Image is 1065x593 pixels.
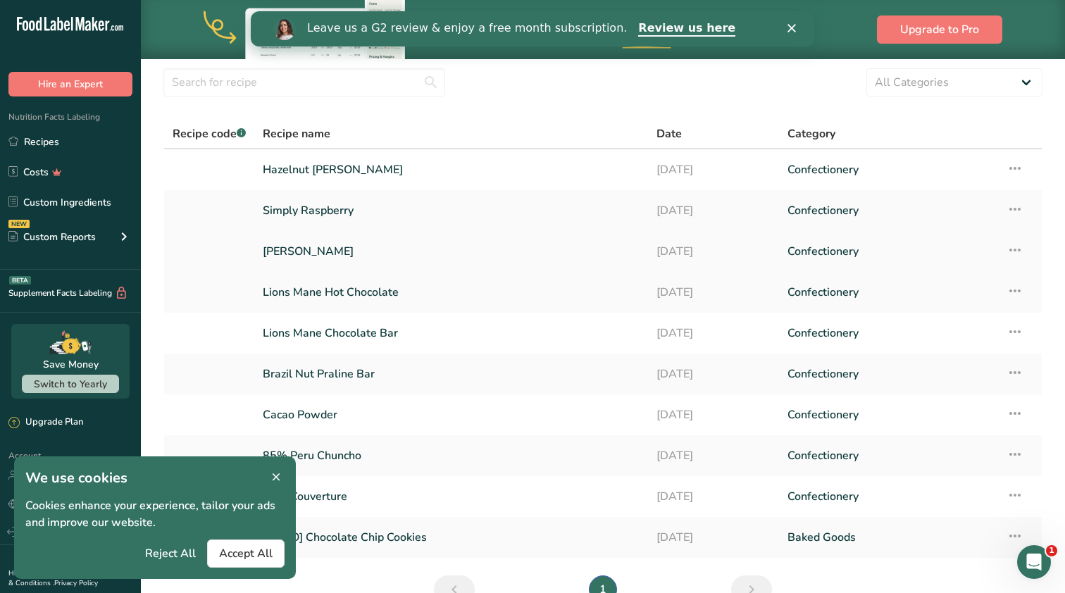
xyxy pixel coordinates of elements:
[656,237,771,266] a: [DATE]
[1046,545,1057,556] span: 1
[8,230,96,244] div: Custom Reports
[8,568,132,588] a: Terms & Conditions .
[263,196,640,225] a: Simply Raspberry
[656,482,771,511] a: [DATE]
[9,276,31,285] div: BETA
[54,578,98,588] a: Privacy Policy
[656,523,771,552] a: [DATE]
[537,13,551,21] div: Close
[656,318,771,348] a: [DATE]
[263,125,330,142] span: Recipe name
[900,21,979,38] span: Upgrade to Pro
[656,277,771,307] a: [DATE]
[8,72,132,96] button: Hire an Expert
[263,155,640,185] a: Hazelnut [PERSON_NAME]
[787,318,990,348] a: Confectionery
[1017,545,1051,579] iframe: Intercom live chat
[263,523,640,552] a: [DEMO] Chocolate Chip Cookies
[656,196,771,225] a: [DATE]
[263,482,640,511] a: 73% Couverture
[787,155,990,185] a: Confectionery
[8,416,83,430] div: Upgrade Plan
[787,523,990,552] a: Baked Goods
[263,441,640,470] a: 85% Peru Chuncho
[787,400,990,430] a: Confectionery
[877,15,1002,44] button: Upgrade to Pro
[207,539,285,568] button: Accept All
[787,196,990,225] a: Confectionery
[787,237,990,266] a: Confectionery
[34,377,107,391] span: Switch to Yearly
[787,441,990,470] a: Confectionery
[263,318,640,348] a: Lions Mane Chocolate Bar
[656,359,771,389] a: [DATE]
[656,400,771,430] a: [DATE]
[22,375,119,393] button: Switch to Yearly
[25,468,285,489] h1: We use cookies
[263,277,640,307] a: Lions Mane Hot Chocolate
[263,359,640,389] a: Brazil Nut Praline Bar
[656,441,771,470] a: [DATE]
[25,497,285,531] p: Cookies enhance your experience, tailor your ads and improve our website.
[656,155,771,185] a: [DATE]
[134,539,207,568] button: Reject All
[163,68,445,96] input: Search for recipe
[787,482,990,511] a: Confectionery
[540,1,752,59] div: Upgrade to Pro
[263,400,640,430] a: Cacao Powder
[787,359,990,389] a: Confectionery
[8,220,30,228] div: NEW
[145,545,196,562] span: Reject All
[787,277,990,307] a: Confectionery
[43,357,99,372] div: Save Money
[8,568,58,578] a: Hire an Expert .
[173,126,246,142] span: Recipe code
[219,545,273,562] span: Accept All
[656,125,682,142] span: Date
[787,125,835,142] span: Category
[263,237,640,266] a: [PERSON_NAME]
[251,11,814,46] iframe: Intercom live chat banner
[8,492,68,516] a: Language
